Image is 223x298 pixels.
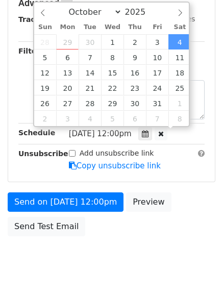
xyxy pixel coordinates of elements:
[34,24,57,31] span: Sun
[123,24,146,31] span: Thu
[172,249,223,298] iframe: Chat Widget
[79,111,101,126] span: November 4, 2025
[69,129,132,138] span: [DATE] 12:00pm
[79,65,101,80] span: October 14, 2025
[123,49,146,65] span: October 9, 2025
[34,111,57,126] span: November 2, 2025
[18,15,53,23] strong: Tracking
[146,80,168,95] span: October 24, 2025
[168,80,191,95] span: October 25, 2025
[168,65,191,80] span: October 18, 2025
[56,34,79,49] span: September 29, 2025
[101,95,123,111] span: October 29, 2025
[123,34,146,49] span: October 2, 2025
[146,95,168,111] span: October 31, 2025
[79,80,101,95] span: October 21, 2025
[56,24,79,31] span: Mon
[8,192,123,212] a: Send on [DATE] 12:00pm
[126,192,171,212] a: Preview
[34,80,57,95] span: October 19, 2025
[101,49,123,65] span: October 8, 2025
[56,49,79,65] span: October 6, 2025
[122,7,159,17] input: Year
[18,129,55,137] strong: Schedule
[34,34,57,49] span: September 28, 2025
[168,24,191,31] span: Sat
[168,111,191,126] span: November 8, 2025
[168,95,191,111] span: November 1, 2025
[101,80,123,95] span: October 22, 2025
[146,111,168,126] span: November 7, 2025
[80,148,154,159] label: Add unsubscribe link
[34,65,57,80] span: October 12, 2025
[168,49,191,65] span: October 11, 2025
[79,49,101,65] span: October 7, 2025
[56,111,79,126] span: November 3, 2025
[123,111,146,126] span: November 6, 2025
[56,95,79,111] span: October 27, 2025
[69,161,161,170] a: Copy unsubscribe link
[79,95,101,111] span: October 28, 2025
[8,217,85,236] a: Send Test Email
[56,65,79,80] span: October 13, 2025
[101,111,123,126] span: November 5, 2025
[101,24,123,31] span: Wed
[79,24,101,31] span: Tue
[34,95,57,111] span: October 26, 2025
[146,49,168,65] span: October 10, 2025
[56,80,79,95] span: October 20, 2025
[146,24,168,31] span: Fri
[79,34,101,49] span: September 30, 2025
[34,49,57,65] span: October 5, 2025
[18,150,68,158] strong: Unsubscribe
[123,95,146,111] span: October 30, 2025
[101,34,123,49] span: October 1, 2025
[101,65,123,80] span: October 15, 2025
[18,47,44,55] strong: Filters
[146,34,168,49] span: October 3, 2025
[168,34,191,49] span: October 4, 2025
[146,65,168,80] span: October 17, 2025
[123,80,146,95] span: October 23, 2025
[123,65,146,80] span: October 16, 2025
